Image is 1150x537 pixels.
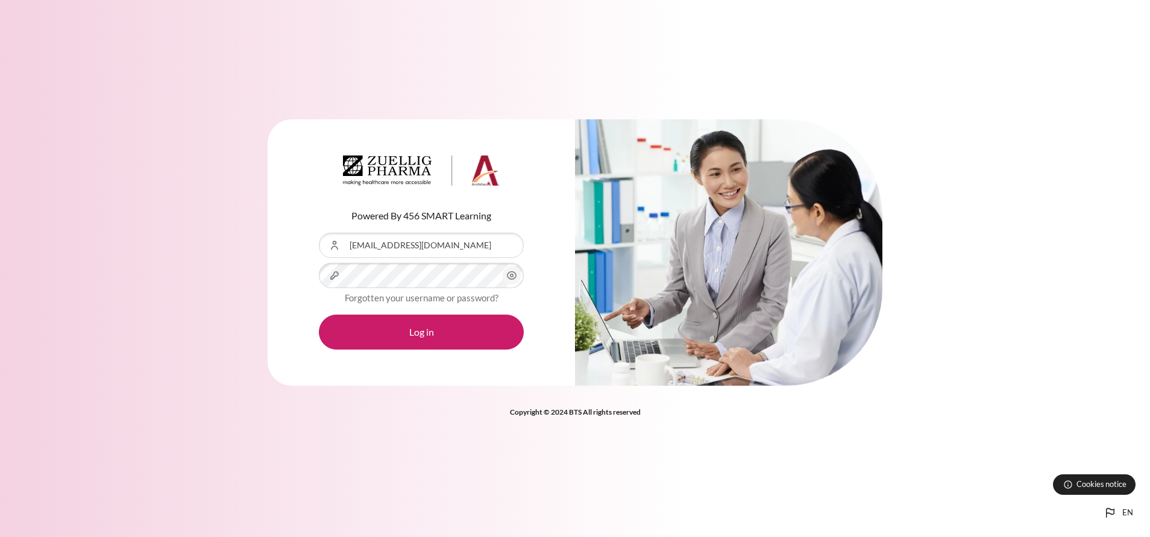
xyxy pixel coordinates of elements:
[1053,474,1136,495] button: Cookies notice
[345,292,498,303] a: Forgotten your username or password?
[1122,507,1133,519] span: en
[319,233,524,258] input: Username or Email Address
[319,315,524,350] button: Log in
[343,155,500,190] a: Architeck
[1076,479,1126,490] span: Cookies notice
[1098,501,1138,525] button: Languages
[319,209,524,223] p: Powered By 456 SMART Learning
[343,155,500,186] img: Architeck
[510,407,641,416] strong: Copyright © 2024 BTS All rights reserved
